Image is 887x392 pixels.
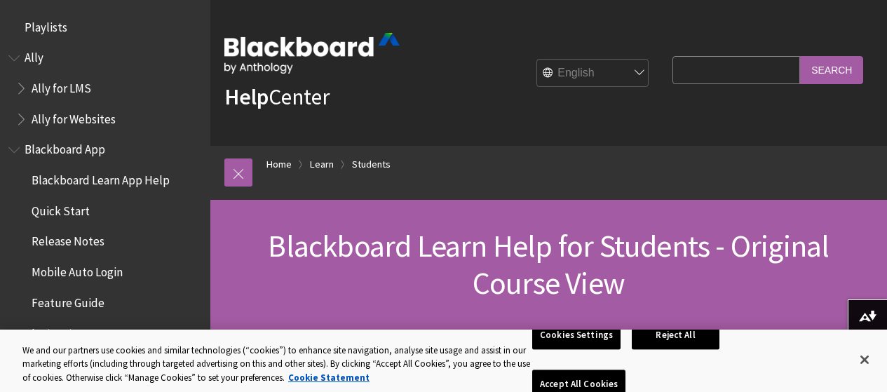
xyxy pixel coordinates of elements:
[32,230,104,249] span: Release Notes
[352,156,391,173] a: Students
[224,33,400,74] img: Blackboard by Anthology
[266,156,292,173] a: Home
[32,199,90,218] span: Quick Start
[25,46,43,65] span: Ally
[310,156,334,173] a: Learn
[268,227,829,302] span: Blackboard Learn Help for Students - Original Course View
[288,372,370,384] a: More information about your privacy, opens in a new tab
[32,107,116,126] span: Ally for Websites
[849,344,880,375] button: Close
[25,138,105,157] span: Blackboard App
[8,15,202,39] nav: Book outline for Playlists
[32,168,170,187] span: Blackboard Learn App Help
[224,83,330,111] a: HelpCenter
[532,320,621,350] button: Cookies Settings
[32,291,104,310] span: Feature Guide
[632,320,719,350] button: Reject All
[800,56,863,83] input: Search
[25,15,67,34] span: Playlists
[537,60,649,88] select: Site Language Selector
[32,260,123,279] span: Mobile Auto Login
[22,344,532,385] div: We and our partners use cookies and similar technologies (“cookies”) to enhance site navigation, ...
[32,322,88,341] span: Instructors
[8,46,202,131] nav: Book outline for Anthology Ally Help
[32,76,91,95] span: Ally for LMS
[224,83,269,111] strong: Help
